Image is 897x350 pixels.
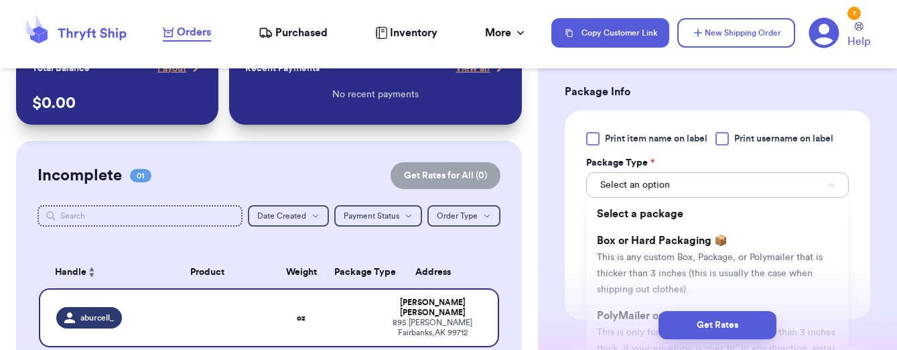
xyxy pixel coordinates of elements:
span: Select an option [600,178,670,192]
div: More [485,25,527,41]
h2: Incomplete [38,165,122,186]
span: aburcell_ [80,312,114,323]
a: Orders [163,24,211,42]
strong: oz [297,314,305,322]
span: Inventory [390,25,437,41]
span: Select a package [597,209,683,219]
p: Recent Payments [245,62,320,75]
span: Box or Hard Packaging 📦 [597,235,728,246]
th: Address [376,256,500,288]
a: View all [456,62,506,75]
a: Purchased [259,25,328,41]
span: Order Type [437,212,478,220]
button: Payment Status [334,205,422,227]
span: View all [456,62,490,75]
a: 7 [809,17,839,48]
button: Get Rates [659,311,776,339]
span: Date Created [257,212,306,220]
input: Search [38,205,243,227]
p: No recent payments [332,88,419,101]
button: Get Rates for All (0) [391,162,500,189]
th: Product [138,256,277,288]
button: Copy Customer Link [551,18,669,48]
button: New Shipping Order [677,18,795,48]
span: 01 [130,169,151,182]
button: Date Created [248,205,329,227]
span: This is any custom Box, Package, or Polymailer that is thicker than 3 inches (this is usually the... [597,253,823,294]
a: Inventory [375,25,437,41]
div: [PERSON_NAME] [PERSON_NAME] [384,298,482,318]
a: Help [847,22,870,50]
span: Orders [177,24,211,40]
span: Print item name on label [605,132,707,145]
label: Package Type [586,156,654,170]
span: Print username on label [734,132,833,145]
button: Select an option [586,172,849,198]
div: 895 [PERSON_NAME] Fairbanks , AK 99712 [384,318,482,338]
button: Order Type [427,205,500,227]
span: Purchased [275,25,328,41]
th: Package Type [326,256,376,288]
p: $ 0.00 [32,93,202,114]
div: 7 [847,7,861,20]
span: Help [847,34,870,50]
a: Payout [157,62,202,75]
span: Payment Status [344,212,399,220]
span: Handle [55,266,86,280]
th: Weight [277,256,326,288]
button: Sort ascending [86,264,97,280]
h3: Package Info [565,84,870,100]
p: Total Balance [32,62,90,75]
span: Payout [157,62,186,75]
